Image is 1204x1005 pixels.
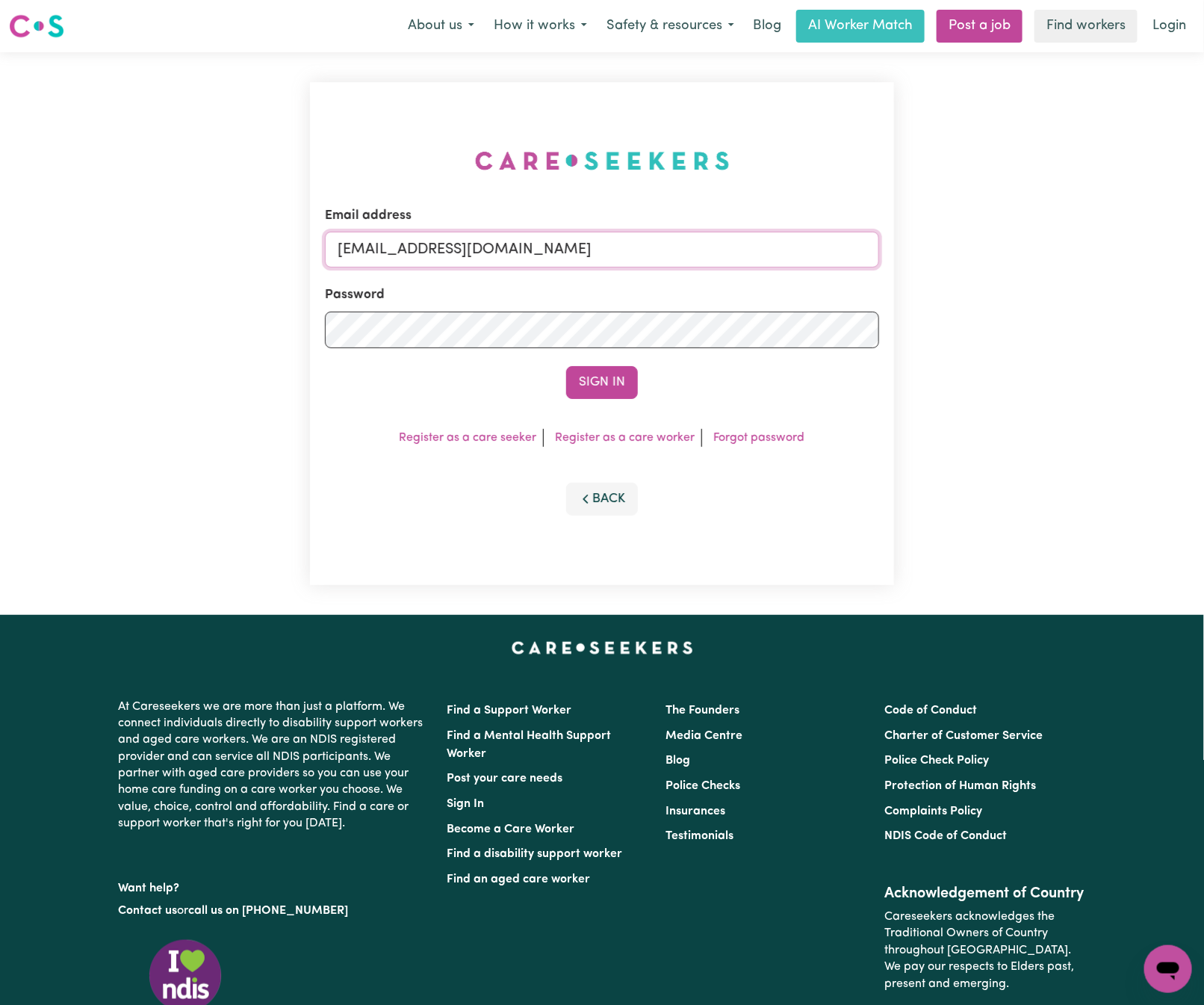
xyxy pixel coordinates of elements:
[796,10,925,43] a: AI Worker Match
[325,206,412,226] label: Email address
[9,13,64,40] img: Careseekers logo
[885,805,983,817] a: Complaints Policy
[885,730,1043,742] a: Charter of Customer Service
[447,873,590,885] a: Find an aged care worker
[398,10,484,42] button: About us
[566,483,638,516] button: Back
[447,730,611,760] a: Find a Mental Health Support Worker
[665,755,690,767] a: Blog
[885,705,978,717] a: Code of Conduct
[597,10,744,42] button: Safety & resources
[885,755,990,767] a: Police Check Policy
[9,9,64,43] a: Careseekers logo
[400,432,537,444] a: Register as a care seeker
[885,885,1086,903] h2: Acknowledgement of Country
[665,805,725,817] a: Insurances
[744,10,790,43] a: Blog
[512,642,693,654] a: Careseekers home page
[885,780,1037,792] a: Protection of Human Rights
[118,874,429,897] p: Want help?
[665,730,742,742] a: Media Centre
[937,10,1023,43] a: Post a job
[714,432,805,444] a: Forgot password
[188,905,348,917] a: call us on [PHONE_NUMBER]
[118,905,177,917] a: Contact us
[885,903,1086,998] p: Careseekers acknowledges the Traditional Owners of Country throughout [GEOGRAPHIC_DATA]. We pay o...
[447,823,574,835] a: Become a Care Worker
[447,773,562,785] a: Post your care needs
[484,10,597,42] button: How it works
[447,705,571,717] a: Find a Support Worker
[566,366,638,399] button: Sign In
[325,285,385,305] label: Password
[665,830,733,842] a: Testimonials
[325,232,879,268] input: Email address
[118,693,429,838] p: At Careseekers we are more than just a platform. We connect individuals directly to disability su...
[1144,945,1192,993] iframe: Button to launch messaging window
[447,798,484,810] a: Sign In
[885,830,1008,842] a: NDIS Code of Conduct
[556,432,695,444] a: Register as a care worker
[665,705,739,717] a: The Founders
[1144,10,1195,43] a: Login
[118,897,429,925] p: or
[1034,10,1138,43] a: Find workers
[665,780,740,792] a: Police Checks
[447,848,622,860] a: Find a disability support worker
